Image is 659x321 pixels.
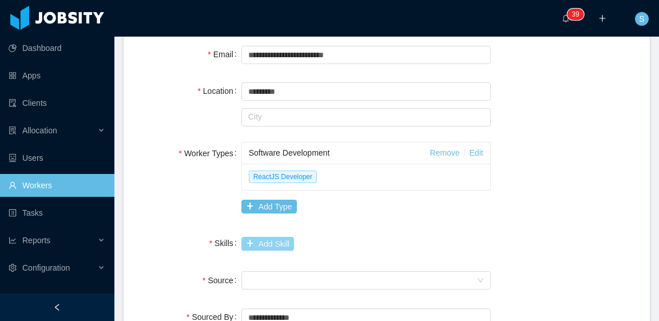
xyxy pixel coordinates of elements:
a: Remove [430,148,459,157]
input: Email [241,46,491,64]
p: 9 [575,9,579,20]
button: icon: plusAdd Skill [241,237,294,251]
a: icon: userWorkers [9,174,105,197]
a: icon: profileTasks [9,201,105,224]
a: Edit [470,148,483,157]
i: icon: setting [9,264,17,272]
i: icon: line-chart [9,236,17,244]
sup: 39 [567,9,583,20]
span: S [639,12,644,26]
i: icon: bell [562,14,570,22]
span: Configuration [22,263,70,272]
label: Skills [209,239,241,248]
i: icon: plus [598,14,606,22]
a: icon: auditClients [9,92,105,114]
i: icon: solution [9,126,17,134]
a: icon: appstoreApps [9,64,105,87]
div: Software Development [249,142,430,164]
p: 3 [571,9,575,20]
label: Location [197,86,241,96]
span: Allocation [22,126,57,135]
span: ReactJS Developer [249,171,317,183]
label: Email [208,50,241,59]
label: Source [203,276,241,285]
label: Worker Types [178,149,241,158]
a: icon: pie-chartDashboard [9,37,105,60]
button: icon: plusAdd Type [241,200,297,213]
span: Reports [22,236,50,245]
a: icon: robotUsers [9,146,105,169]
